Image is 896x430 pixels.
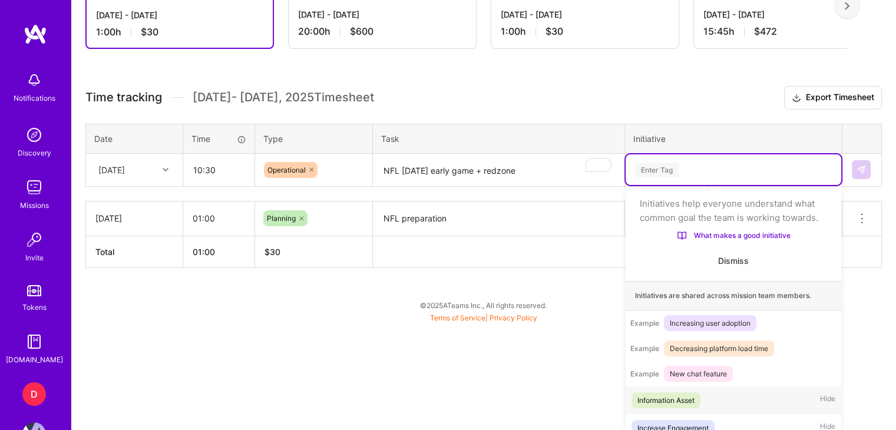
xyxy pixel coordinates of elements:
th: 01:00 [183,236,255,267]
span: Time tracking [85,90,162,105]
div: 1:00 h [96,26,263,38]
img: Submit [857,165,866,174]
div: [DATE] - [DATE] [298,8,467,21]
img: bell [22,68,46,92]
div: Initiatives help everyone understand what common goal the team is working towards. [640,197,827,225]
div: Time [191,133,246,145]
img: teamwork [22,176,46,199]
textarea: NFL preparation [374,203,623,235]
div: Discovery [18,147,51,159]
div: [DATE] - [DATE] [703,8,872,21]
img: What makes a good initiative [677,231,687,240]
div: [DATE] - [DATE] [501,8,669,21]
div: Invite [25,252,44,264]
div: D [22,382,46,406]
th: Task [373,124,625,153]
img: tokens [27,285,41,296]
a: Terms of Service [430,313,485,322]
span: Example [630,369,659,378]
div: Initiatives are shared across mission team members. [626,281,841,310]
img: discovery [22,123,46,147]
th: Type [255,124,373,153]
div: © 2025 ATeams Inc., All rights reserved. [71,290,896,320]
span: New chat feature [664,366,733,382]
span: Operational [267,166,306,174]
span: $30 [141,26,158,38]
div: Initiative [633,133,834,145]
input: HH:MM [184,154,254,186]
span: $30 [545,25,563,38]
span: $472 [754,25,777,38]
span: | [430,313,537,322]
span: Example [630,344,659,353]
th: Total [86,236,183,267]
i: icon Chevron [163,167,168,173]
a: What makes a good initiative [640,230,827,241]
div: 1:00 h [501,25,669,38]
div: 20:00 h [298,25,467,38]
a: D [19,382,49,406]
div: [DOMAIN_NAME] [6,353,63,366]
button: Dismiss [718,255,749,267]
span: Decreasing platform load time [664,340,774,356]
span: $600 [350,25,373,38]
span: Example [630,319,659,328]
div: [DATE] [98,164,125,176]
img: guide book [22,330,46,353]
span: [DATE] - [DATE] , 2025 Timesheet [193,90,374,105]
div: 15:45 h [703,25,872,38]
div: Enter Tag [635,161,679,179]
div: [DATE] - [DATE] [96,9,263,21]
textarea: To enrich screen reader interactions, please activate Accessibility in Grammarly extension settings [374,155,623,186]
i: icon Download [792,92,801,104]
div: [DATE] [95,212,173,224]
a: Privacy Policy [490,313,537,322]
div: Information Asset [637,394,695,406]
div: Tokens [22,301,47,313]
input: HH:MM [183,203,254,234]
img: logo [24,24,47,45]
div: Notifications [14,92,55,104]
button: Export Timesheet [784,86,882,110]
span: Hide [820,392,835,408]
span: $ 30 [264,247,280,257]
img: right [845,2,849,10]
img: Invite [22,228,46,252]
th: Date [86,124,183,153]
div: Missions [20,199,49,211]
span: Planning [267,214,296,223]
span: Increasing user adoption [664,315,756,331]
